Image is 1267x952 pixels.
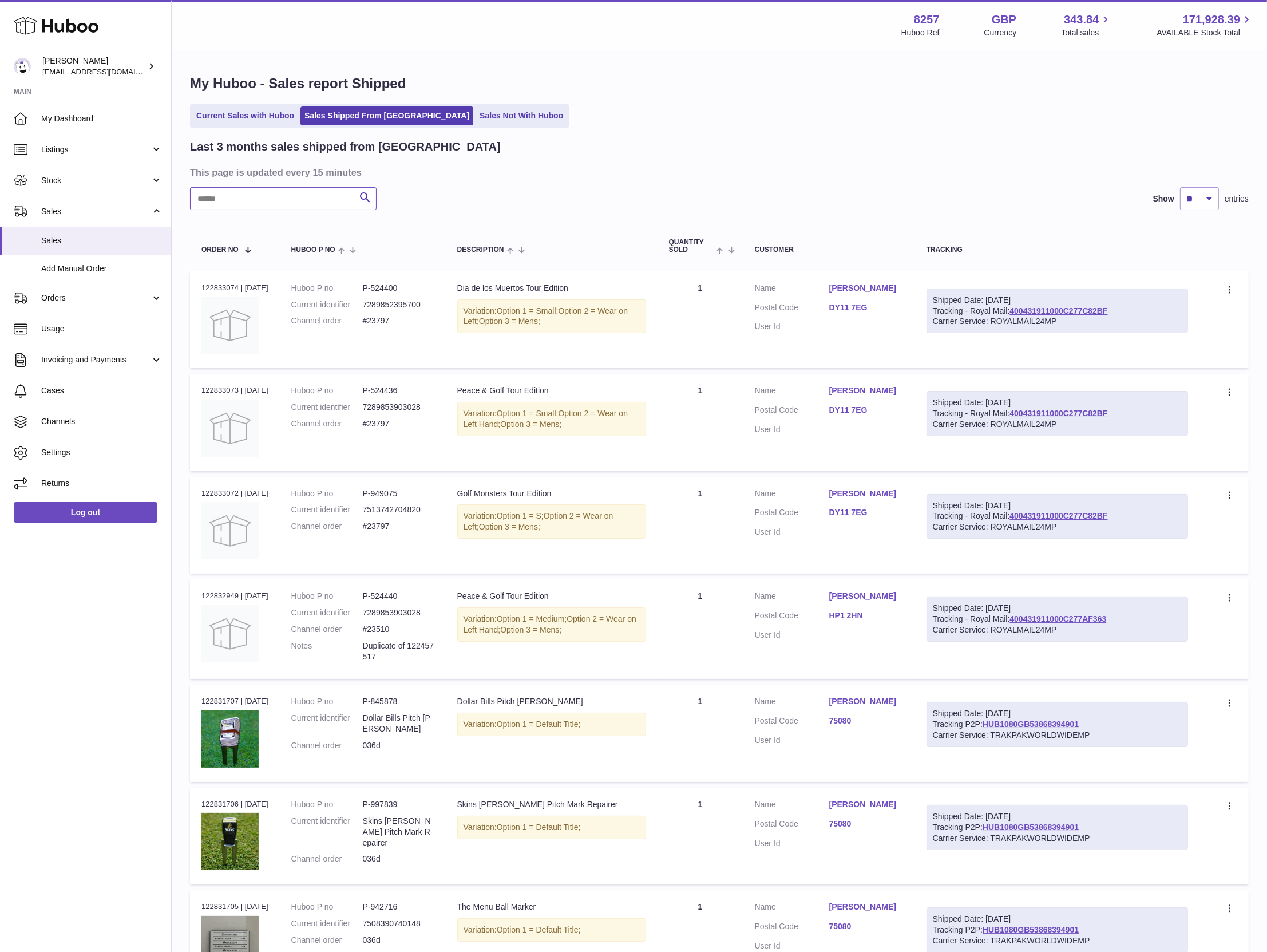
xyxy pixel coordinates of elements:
[291,504,363,515] dt: Current identifier
[291,799,363,810] dt: Huboo P no
[933,914,1182,925] div: Shipped Date: [DATE]
[658,271,743,368] td: 1
[658,374,743,471] td: 1
[755,902,829,915] dt: Name
[464,614,636,634] span: Option 2 = Wear on Left Hand;
[201,400,259,457] img: no-photo.jpg
[201,902,268,912] div: 122831705 | [DATE]
[190,139,501,155] h2: Last 3 months sales shipped from [GEOGRAPHIC_DATA]
[933,295,1182,306] div: Shipped Date: [DATE]
[927,597,1188,642] div: Tracking - Royal Mail:
[829,405,904,416] a: DY11 7EG
[1157,12,1253,38] a: 171,928.39 AVAILABLE Stock Total
[291,521,363,532] dt: Channel order
[829,902,904,913] a: [PERSON_NAME]
[933,522,1182,532] div: Carrier Service: ROYALMAIL24MP
[41,323,163,334] span: Usage
[755,696,829,710] dt: Name
[497,306,559,315] span: Option 1 = Small;
[927,289,1188,334] div: Tracking - Royal Mail:
[41,385,163,396] span: Cases
[41,478,163,489] span: Returns
[201,488,268,499] div: 122833072 | [DATE]
[755,507,829,521] dt: Postal Code
[933,935,1182,946] div: Carrier Service: TRAKPAKWORLDWIDEMP
[927,391,1188,436] div: Tracking - Royal Mail:
[457,696,646,707] div: Dollar Bills Pitch [PERSON_NAME]
[291,299,363,310] dt: Current identifier
[457,246,504,254] span: Description
[14,502,157,523] a: Log out
[829,385,904,396] a: [PERSON_NAME]
[933,625,1182,635] div: Carrier Service: ROYALMAIL24MP
[829,819,904,829] a: 75080
[291,902,363,913] dt: Huboo P no
[1009,306,1107,315] a: 400431911000C277C82BF
[755,921,829,935] dt: Postal Code
[42,56,145,77] div: [PERSON_NAME]
[755,424,829,435] dt: User Id
[457,488,646,499] div: Golf Monsters Tour Edition
[363,918,434,929] dd: 7508390740148
[192,106,298,125] a: Current Sales with Huboo
[500,625,561,634] span: Option 3 = Mens;
[829,591,904,602] a: [PERSON_NAME]
[201,283,268,293] div: 122833074 | [DATE]
[291,935,363,946] dt: Channel order
[992,12,1016,27] strong: GBP
[291,315,363,326] dt: Channel order
[829,610,904,621] a: HP1 2HN
[41,354,151,365] span: Invoicing and Payments
[363,902,434,913] dd: P-942716
[457,402,646,436] div: Variation:
[829,696,904,707] a: [PERSON_NAME]
[829,921,904,932] a: 75080
[829,283,904,294] a: [PERSON_NAME]
[927,494,1188,539] div: Tracking - Royal Mail:
[658,788,743,884] td: 1
[497,925,581,934] span: Option 1 = Default Title;
[291,696,363,707] dt: Huboo P no
[658,477,743,574] td: 1
[190,166,1246,179] h3: This page is updated every 15 minutes
[291,641,363,662] dt: Notes
[291,283,363,294] dt: Huboo P no
[1153,193,1174,204] label: Show
[363,607,434,618] dd: 7289853903028
[41,113,163,124] span: My Dashboard
[755,799,829,813] dt: Name
[1061,12,1112,38] a: 343.84 Total sales
[291,488,363,499] dt: Huboo P no
[497,720,581,729] span: Option 1 = Default Title;
[457,816,646,839] div: Variation:
[457,902,646,913] div: The Menu Ball Marker
[829,488,904,499] a: [PERSON_NAME]
[291,918,363,929] dt: Current identifier
[42,67,168,76] span: [EMAIL_ADDRESS][DOMAIN_NAME]
[291,402,363,413] dt: Current identifier
[1183,12,1240,27] span: 171,928.39
[291,591,363,602] dt: Huboo P no
[901,27,940,38] div: Huboo Ref
[291,607,363,618] dt: Current identifier
[983,925,1079,934] a: HUB1080GB53868394901
[933,708,1182,719] div: Shipped Date: [DATE]
[457,385,646,396] div: Peace & Golf Tour Edition
[983,823,1079,832] a: HUB1080GB53868394901
[457,713,646,736] div: Variation:
[1009,511,1107,520] a: 400431911000C277C82BF
[41,144,151,155] span: Listings
[497,511,544,520] span: Option 1 = S;
[755,321,829,332] dt: User Id
[201,605,259,662] img: no-photo.jpg
[457,504,646,539] div: Variation:
[291,740,363,751] dt: Channel order
[41,293,151,303] span: Orders
[291,624,363,635] dt: Channel order
[927,702,1188,747] div: Tracking P2P:
[291,854,363,864] dt: Channel order
[363,713,434,734] dd: Dollar Bills Pitch [PERSON_NAME]
[933,500,1182,511] div: Shipped Date: [DATE]
[497,823,581,832] span: Option 1 = Default Title;
[291,713,363,734] dt: Current identifier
